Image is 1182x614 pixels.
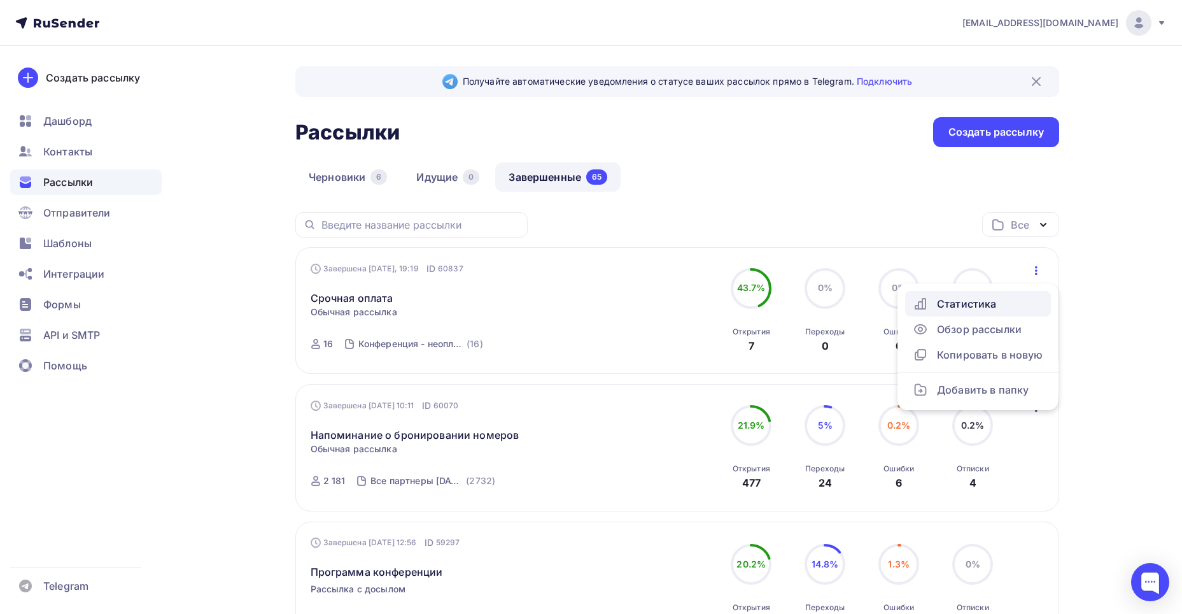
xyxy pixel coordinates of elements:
[883,603,914,613] div: Ошибки
[883,464,914,474] div: Ошибки
[295,120,400,145] h2: Рассылки
[749,338,754,353] div: 7
[43,175,93,190] span: Рассылки
[961,420,985,431] span: 0.2%
[733,327,770,337] div: Открытия
[883,327,914,337] div: Ошибки
[818,420,833,431] span: 5%
[463,169,479,185] div: 0
[43,266,104,282] span: Интеграции
[463,75,912,88] span: Получайте автоматические уведомления о статусе ваших рассылок прямо в Telegram.
[962,10,1167,36] a: [EMAIL_ADDRESS][DOMAIN_NAME]
[957,603,989,613] div: Отписки
[10,231,162,256] a: Шаблоны
[10,200,162,225] a: Отправители
[311,290,393,306] a: Срочная оплата
[311,427,519,443] a: Напоминание о бронировании номеров
[321,218,520,232] input: Введите название рассылки
[311,564,443,580] span: Программа конференции
[857,76,912,87] a: Подключить
[442,74,458,89] img: Telegram
[913,322,1043,337] div: Обзор рассылки
[323,338,333,350] div: 16
[805,603,845,613] div: Переходы
[422,399,431,412] span: ID
[436,536,460,549] span: 59297
[323,475,346,487] div: 2 181
[887,420,911,431] span: 0.2%
[438,262,463,275] span: 60837
[433,399,459,412] span: 60070
[43,297,81,312] span: Формы
[948,125,1044,139] div: Создать рассылку
[311,536,460,549] div: Завершена [DATE] 12:56
[966,282,980,293] span: 0%
[896,475,902,490] div: 6
[737,282,766,293] span: 43.7%
[818,282,833,293] span: 0%
[10,292,162,317] a: Формы
[969,475,976,490] div: 4
[43,578,88,594] span: Telegram
[812,559,839,569] span: 14.8%
[43,358,87,373] span: Помощь
[586,169,607,185] div: 65
[370,169,387,185] div: 6
[805,327,845,337] div: Переходы
[736,559,766,569] span: 20.2%
[357,334,484,354] a: Конференция - неоплаченные (16)
[426,262,435,275] span: ID
[913,382,1043,397] div: Добавить в папку
[10,139,162,164] a: Контакты
[982,212,1059,237] button: Все
[467,338,483,350] div: (16)
[913,296,1043,311] div: Статистика
[733,464,770,474] div: Открытия
[10,108,162,134] a: Дашборд
[311,583,406,596] span: Рассылка с досылом
[43,113,92,129] span: Дашборд
[370,475,463,487] div: Все партнеры [DATE]
[311,443,397,455] span: Обычная рассылка
[913,347,1043,362] div: Копировать в новую
[892,282,906,293] span: 0%
[10,169,162,195] a: Рассылки
[43,205,111,220] span: Отправители
[311,306,397,318] span: Обычная рассылка
[888,559,910,569] span: 1.3%
[43,236,92,251] span: Шаблоны
[822,338,829,353] div: 0
[311,262,463,275] div: Завершена [DATE], 19:19
[46,70,140,85] div: Создать рассылку
[43,144,92,159] span: Контакты
[1011,217,1029,232] div: Все
[733,603,770,613] div: Открытия
[805,464,845,474] div: Переходы
[369,471,496,491] a: Все партнеры [DATE] (2732)
[495,162,621,192] a: Завершенные65
[43,327,100,343] span: API и SMTP
[358,338,464,350] div: Конференция - неоплаченные
[466,475,495,487] div: (2732)
[962,17,1118,29] span: [EMAIL_ADDRESS][DOMAIN_NAME]
[896,338,903,353] div: 0
[425,536,433,549] span: ID
[311,399,459,412] div: Завершена [DATE] 10:11
[957,464,989,474] div: Отписки
[403,162,493,192] a: Идущие0
[742,475,761,490] div: 477
[295,162,400,192] a: Черновики6
[738,420,765,431] span: 21.9%
[966,559,980,569] span: 0%
[819,475,832,490] div: 24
